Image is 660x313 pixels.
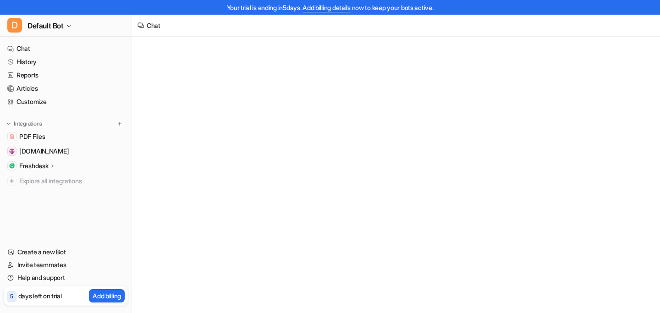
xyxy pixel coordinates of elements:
button: Integrations [4,119,45,128]
span: Default Bot [27,19,64,32]
img: expand menu [5,121,12,127]
a: Explore all integrations [4,175,128,187]
p: Add billing [93,291,121,301]
img: explore all integrations [7,176,16,186]
a: veritasvans.com[DOMAIN_NAME] [4,145,128,158]
button: Add billing [89,289,125,302]
a: Articles [4,82,128,95]
span: PDF Files [19,132,45,141]
a: PDF FilesPDF Files [4,130,128,143]
p: days left on trial [18,291,62,301]
p: 5 [10,292,13,301]
span: Explore all integrations [19,174,124,188]
p: Freshdesk [19,161,48,170]
a: Invite teammates [4,258,128,271]
a: Reports [4,69,128,82]
img: veritasvans.com [9,148,15,154]
span: D [7,18,22,33]
a: Help and support [4,271,128,284]
img: Freshdesk [9,163,15,169]
a: Customize [4,95,128,108]
a: Chat [4,42,128,55]
div: Chat [147,21,160,30]
p: Integrations [14,120,42,127]
span: [DOMAIN_NAME] [19,147,69,156]
a: Add billing details [302,4,351,11]
a: Create a new Bot [4,246,128,258]
img: menu_add.svg [116,121,123,127]
img: PDF Files [9,134,15,139]
a: History [4,55,128,68]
